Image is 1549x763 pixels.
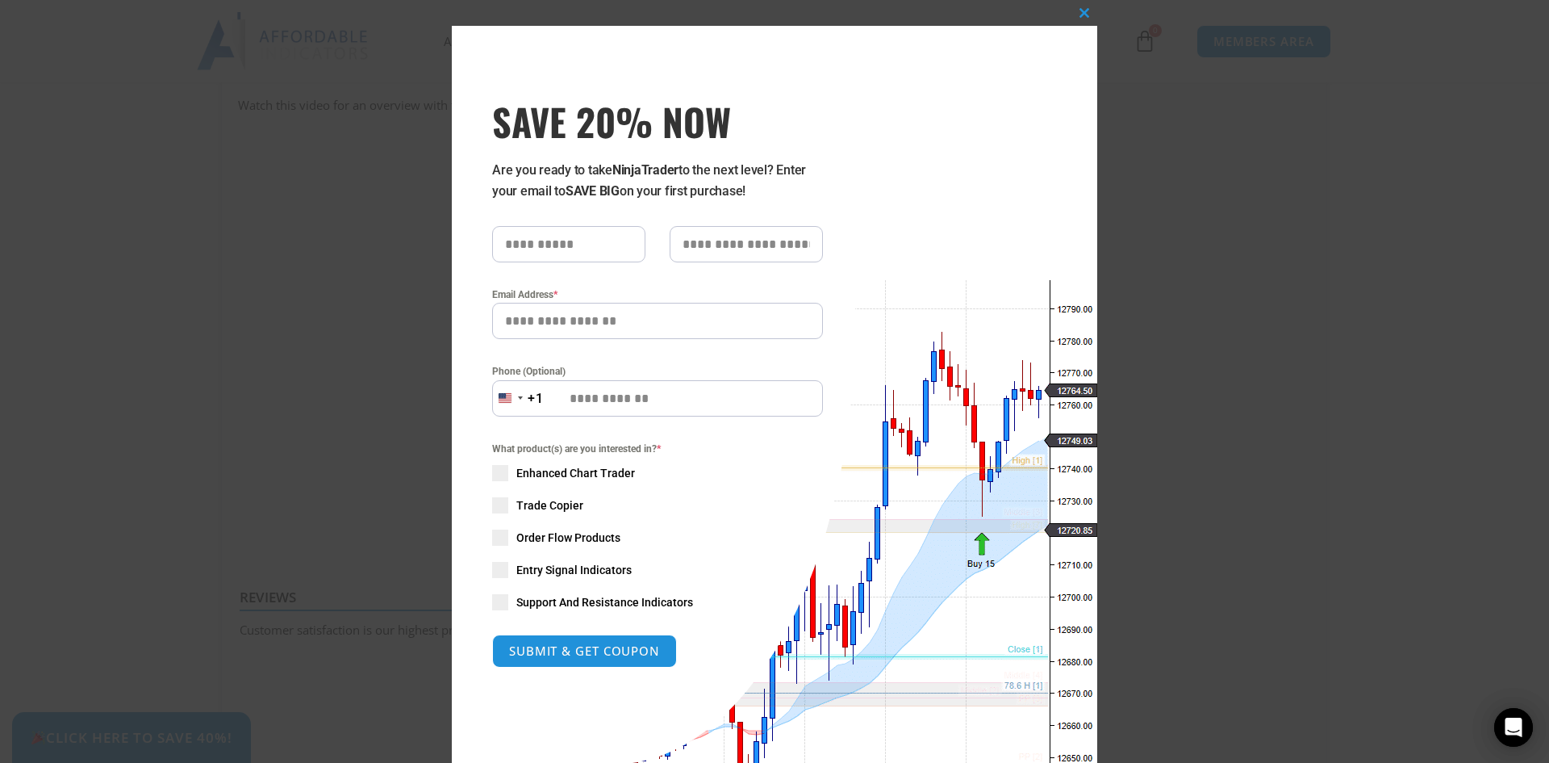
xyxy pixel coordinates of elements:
div: +1 [528,388,544,409]
p: Are you ready to take to the next level? Enter your email to on your first purchase! [492,160,823,202]
span: Order Flow Products [516,530,620,546]
button: Selected country [492,380,544,417]
strong: NinjaTrader [612,162,678,178]
strong: SAVE BIG [566,183,620,199]
label: Support And Resistance Indicators [492,594,823,610]
label: Entry Signal Indicators [492,562,823,578]
label: Trade Copier [492,497,823,514]
span: SAVE 20% NOW [492,99,823,144]
label: Email Address [492,287,823,303]
span: Trade Copier [516,497,583,514]
span: Entry Signal Indicators [516,562,632,578]
button: SUBMIT & GET COUPON [492,635,677,668]
span: What product(s) are you interested in? [492,441,823,457]
span: Enhanced Chart Trader [516,465,635,481]
label: Phone (Optional) [492,363,823,379]
label: Enhanced Chart Trader [492,465,823,481]
div: Open Intercom Messenger [1494,708,1533,747]
label: Order Flow Products [492,530,823,546]
span: Support And Resistance Indicators [516,594,693,610]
